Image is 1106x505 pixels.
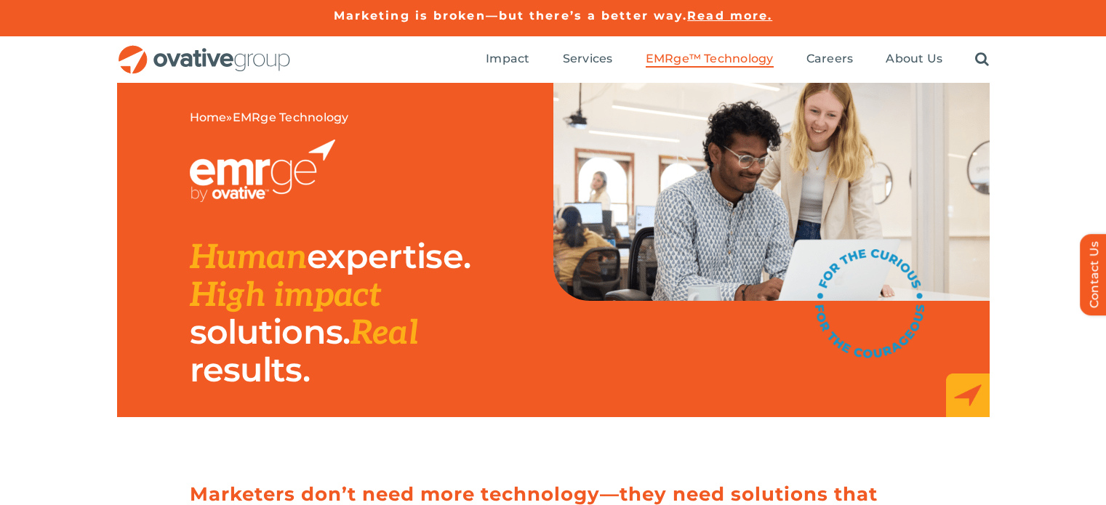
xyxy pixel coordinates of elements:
a: Services [563,52,613,68]
span: About Us [886,52,942,66]
span: Human [190,238,308,278]
a: Careers [806,52,854,68]
nav: Menu [486,36,989,83]
span: Real [350,313,418,354]
span: EMRge Technology [233,110,349,124]
span: High impact [190,275,381,316]
span: EMRge™ Technology [646,52,774,66]
a: Search [975,52,989,68]
a: About Us [886,52,942,68]
span: Services [563,52,613,66]
span: solutions. [190,311,350,352]
a: Impact [486,52,529,68]
a: Read more. [687,9,772,23]
img: EMRge Landing Page Header Image [553,83,990,301]
a: OG_Full_horizontal_RGB [117,44,292,57]
a: EMRge™ Technology [646,52,774,68]
img: EMRge_HomePage_Elements_Arrow Box [946,373,990,417]
span: Careers [806,52,854,66]
span: » [190,110,349,125]
a: Marketing is broken—but there’s a better way. [334,9,688,23]
span: results. [190,349,310,390]
span: expertise. [307,235,470,277]
img: EMRGE_RGB_wht [190,140,335,202]
a: Home [190,110,227,124]
span: Impact [486,52,529,66]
